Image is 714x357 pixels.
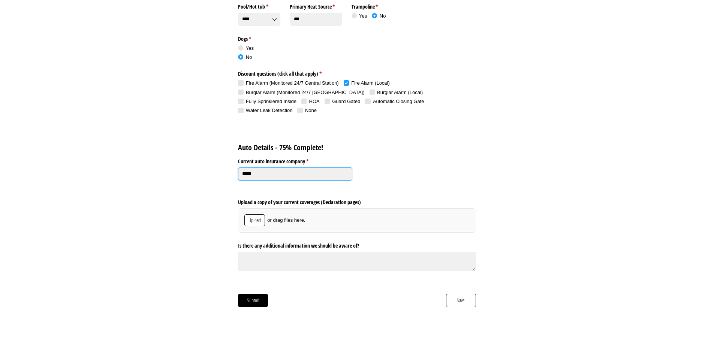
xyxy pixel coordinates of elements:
[238,80,476,117] div: checkbox-group
[290,1,342,10] label: Primary Heat Source
[248,216,261,224] span: Upload
[359,13,367,19] span: Yes
[238,196,476,206] label: Upload a copy of your current coverages (Declaration pages)
[351,80,390,86] span: Fire Alarm (Local)
[238,1,280,10] label: Pool/​Hot tub
[244,214,265,226] button: Upload
[309,99,320,104] span: HOA
[246,80,339,86] span: Fire Alarm (Monitored 24/​7 Central Station)
[246,90,365,95] span: Burglar Alarm (Monitored 24/​7 [GEOGRAPHIC_DATA])
[446,294,476,307] button: Save
[380,13,386,19] span: No
[238,240,476,249] label: Is there any additional information we should be aware of?
[377,90,423,95] span: Burglar Alarm (Local)
[457,296,465,305] span: Save
[247,296,260,305] span: Submit
[373,99,424,104] span: Automatic Closing Gate
[238,294,268,307] button: Submit
[332,99,360,104] span: Guard Gated
[352,1,404,10] legend: Trampoline
[238,142,476,153] h2: Auto Details - 75% Complete!
[305,108,317,113] span: None
[246,54,252,60] span: No
[246,108,293,113] span: Water Leak Detection
[246,45,254,51] span: Yes
[238,155,352,165] label: Current auto insurance company
[246,99,296,104] span: Fully Sprinklered Inside
[238,33,270,42] legend: Dogs
[267,217,305,224] span: or drag files here.
[238,68,476,78] legend: Discount questions (click all that apply)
